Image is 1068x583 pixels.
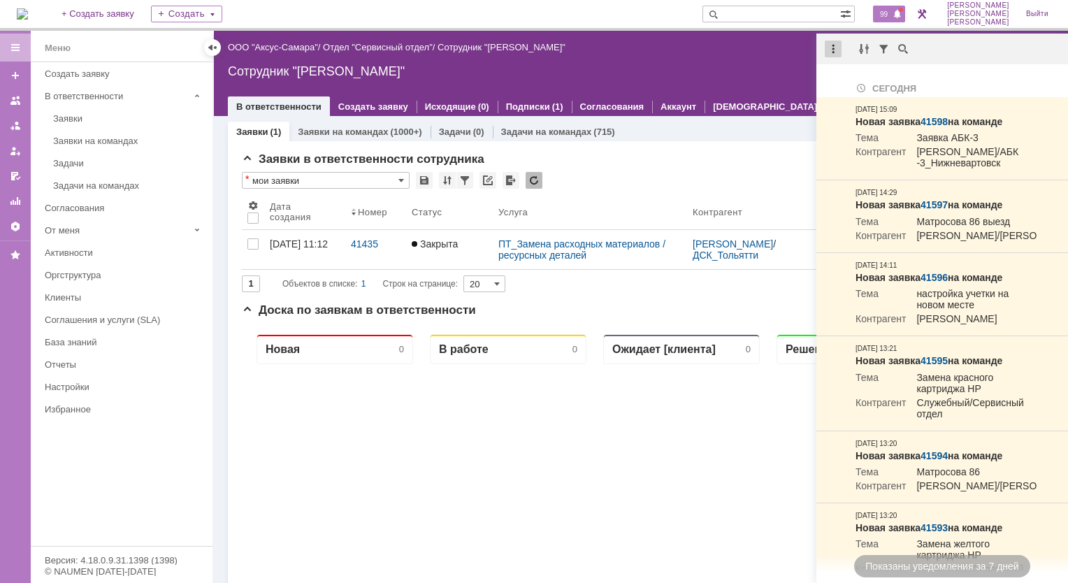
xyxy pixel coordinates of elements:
a: Отчеты [39,354,210,375]
a: Отчеты [4,190,27,213]
a: Мои заявки [4,140,27,162]
div: (1) [270,127,281,137]
td: Тема [856,288,906,313]
span: Доска по заявкам в ответственности [242,303,476,317]
div: Дата создания [270,201,329,222]
div: (1) [552,101,563,112]
div: Экспорт списка [503,172,519,189]
div: Задачи [53,158,204,168]
div: Статус [412,207,442,217]
div: Меню [45,40,71,57]
div: [DATE] 15:09 [856,104,897,115]
div: (0) [478,101,489,112]
div: 0 [504,21,509,31]
div: База знаний [45,337,204,347]
th: Услуга [493,194,687,230]
div: Сохранить вид [416,172,433,189]
th: Дата создания [264,194,345,230]
div: Номер [358,207,388,217]
td: Замена красного картриджа HP [906,372,1037,397]
div: В ответственности [45,91,189,101]
td: Замена желтого картриджа HP [906,538,1037,563]
i: Строк на странице: [282,275,458,292]
div: Сотрудник "[PERSON_NAME]" [228,64,1054,78]
a: Задачи на командах [48,175,210,196]
a: Клиенты [39,287,210,308]
a: Настройки [4,215,27,238]
a: База знаний [39,331,210,353]
td: Тема [856,216,906,230]
div: Активности [45,247,204,258]
div: Скрыть меню [204,39,221,56]
div: 1 [361,275,366,292]
td: Контрагент [856,313,906,327]
div: Настройки списка отличаются от сохраненных в виде [245,174,249,184]
div: [DATE] 13:21 [856,343,897,354]
div: Новая [24,20,58,33]
td: Тема [856,538,906,563]
div: Заявки на командах [53,136,204,146]
div: Обновлять список [526,172,542,189]
span: Закрыта [412,238,458,250]
div: Создать заявку [45,69,204,79]
span: [PERSON_NAME] [947,1,1009,10]
a: [DEMOGRAPHIC_DATA] [713,101,817,112]
span: [PERSON_NAME] [947,18,1009,27]
th: Статус [406,194,493,230]
a: 41593 [921,522,948,533]
a: Заявки на командах [298,127,388,137]
a: 41435 [345,230,406,269]
td: Служебный/Сервисный отдел [906,397,1037,422]
td: настройка учетки на новом месте [906,288,1037,313]
a: Заявки [48,108,210,129]
strong: Новая заявка на команде [856,272,1002,283]
div: Сортировка... [439,172,456,189]
a: Создать заявку [39,63,210,85]
a: Задачи [48,152,210,174]
td: Контрагент [856,480,906,494]
a: Перейти на домашнюю страницу [17,8,28,20]
td: Тема [856,132,906,146]
img: logo [17,8,28,20]
div: 0 [331,21,335,31]
div: Настройки [45,382,204,392]
a: Создать заявку [4,64,27,87]
th: Контрагент [687,194,834,230]
a: Отдел "Сервисный отдел" [323,42,433,52]
a: 41595 [921,355,948,366]
a: 41594 [921,450,948,461]
strong: Новая заявка на команде [856,116,1002,127]
a: ДСК_Тольятти [693,250,758,261]
div: [DATE] 13:20 [856,438,897,449]
div: Ожидает [клиента] [370,20,474,33]
div: (715) [593,127,614,137]
td: Контрагент [856,397,906,422]
span: [PERSON_NAME] [947,10,1009,18]
div: [DATE] 11:12 [270,238,328,250]
div: Задачи на командах [53,180,204,191]
div: / [228,42,323,52]
div: [DATE] 14:11 [856,260,897,271]
a: В ответственности [236,101,322,112]
td: Тема [856,466,906,480]
div: [DATE] 14:29 [856,187,897,199]
span: Объектов в списке: [282,279,357,289]
a: Согласования [580,101,644,112]
a: [PERSON_NAME] [693,238,773,250]
div: © NAUMEN [DATE]-[DATE] [45,567,199,576]
a: Соглашения и услуги (SLA) [39,309,210,331]
span: Заявки в ответственности сотрудника [242,152,484,166]
a: Задачи на командах [501,127,592,137]
div: Соглашения и услуги (SLA) [45,315,204,325]
div: Группировка уведомлений [856,41,872,57]
a: Закрыта [406,230,493,269]
span: 99 [876,9,892,19]
a: Перейти в интерфейс администратора [914,6,930,22]
a: 41596 [921,272,948,283]
a: Заявки на командах [48,130,210,152]
div: Решена [544,20,586,33]
a: [DATE] 11:12 [264,230,345,269]
td: Заявка АБК-3 [906,132,1037,146]
span: Расширенный поиск [840,6,854,20]
div: Заявки [53,113,204,124]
